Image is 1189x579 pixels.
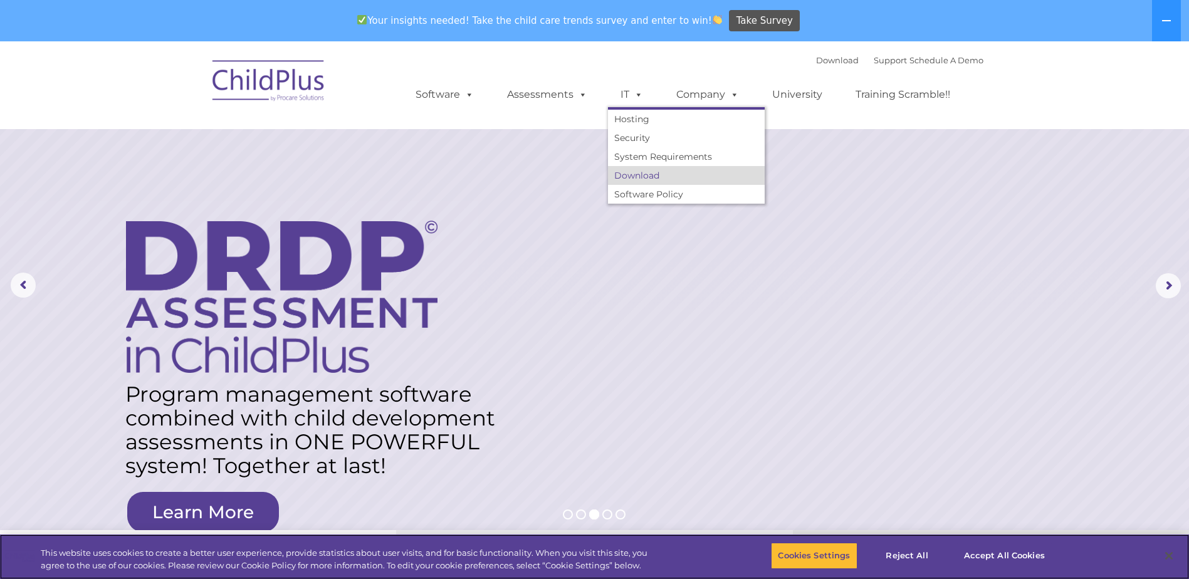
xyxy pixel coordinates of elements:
[352,8,728,33] span: Your insights needed! Take the child care trends survey and enter to win!
[771,543,857,569] button: Cookies Settings
[816,55,859,65] a: Download
[713,15,722,24] img: 👏
[403,82,486,107] a: Software
[608,82,656,107] a: IT
[729,10,800,32] a: Take Survey
[843,82,963,107] a: Training Scramble!!
[608,128,765,147] a: Security
[608,147,765,166] a: System Requirements
[206,51,332,114] img: ChildPlus by Procare Solutions
[868,543,946,569] button: Reject All
[957,543,1052,569] button: Accept All Cookies
[874,55,907,65] a: Support
[909,55,983,65] a: Schedule A Demo
[125,382,506,477] rs-layer: Program management software combined with child development assessments in ONE POWERFUL system! T...
[174,134,228,143] span: Phone number
[608,166,765,185] a: Download
[1155,542,1183,570] button: Close
[41,547,654,571] div: This website uses cookies to create a better user experience, provide statistics about user visit...
[126,221,437,373] img: DRDP Assessment in ChildPlus
[736,10,793,32] span: Take Survey
[816,55,983,65] font: |
[664,82,752,107] a: Company
[495,82,600,107] a: Assessments
[174,83,212,92] span: Last name
[608,110,765,128] a: Hosting
[760,82,835,107] a: University
[357,15,367,24] img: ✅
[608,185,765,204] a: Software Policy
[127,492,279,532] a: Learn More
